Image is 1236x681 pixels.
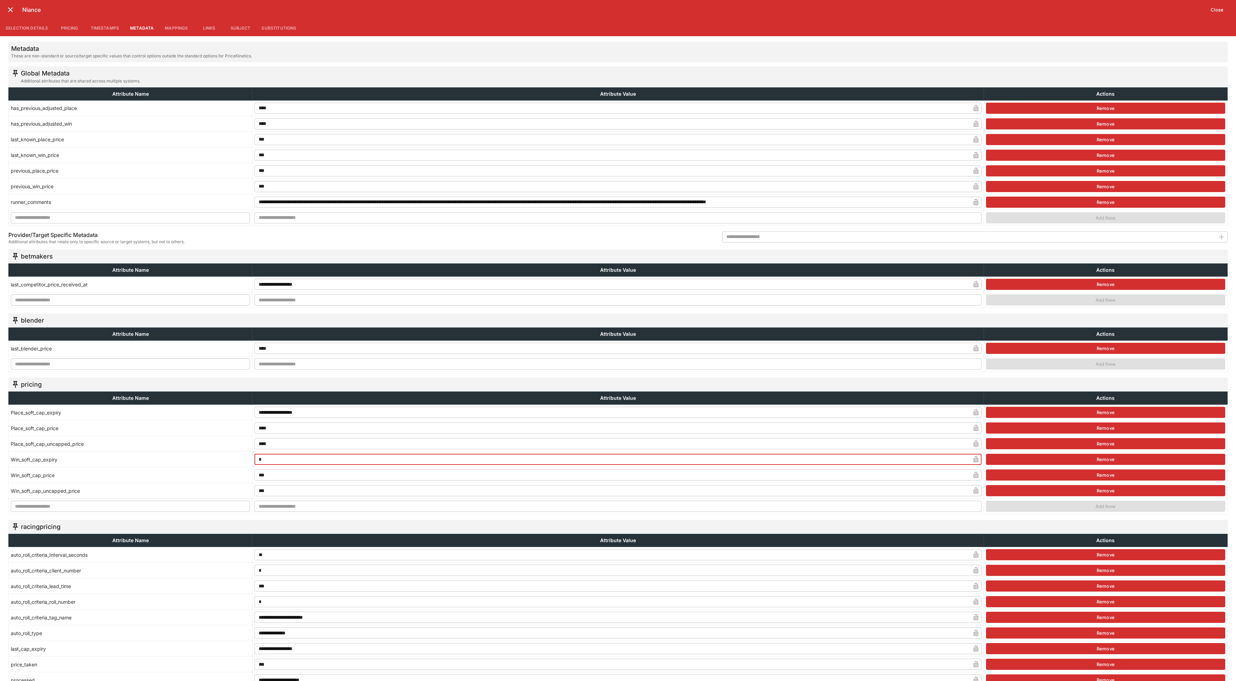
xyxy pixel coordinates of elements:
h5: racingpricing [21,523,60,531]
th: Actions [984,264,1227,277]
td: last_blender_price [9,341,252,356]
span: Additional attributes that are shared across multiple systems. [21,78,140,85]
th: Attribute Name [9,264,252,277]
td: last_known_win_price [9,147,252,163]
td: Win_soft_cap_expiry [9,452,252,467]
th: Attribute Value [252,534,984,547]
button: Remove [986,438,1225,449]
td: runner_comments [9,194,252,210]
th: Attribute Name [9,392,252,405]
button: Remove [986,565,1225,576]
button: Metadata [124,19,159,36]
button: Remove [986,343,1225,354]
button: Mappings [159,19,193,36]
h5: pricing [21,380,42,388]
span: These are non-standard or source/target specific values that control options outside the standard... [11,53,252,60]
td: last_known_place_price [9,132,252,147]
button: Remove [986,454,1225,465]
td: last_competitor_price_received_at [9,277,252,292]
h5: betmakers [21,252,53,260]
td: auto_roll_criteria_tag_name [9,610,252,625]
button: Remove [986,627,1225,639]
button: Remove [986,643,1225,654]
td: auto_roll_criteria_Interval_seconds [9,547,252,563]
button: close [4,3,17,16]
th: Attribute Name [9,534,252,547]
button: Remove [986,197,1225,208]
span: Additional attributes that relate only to specific source or target systems, but not to others. [8,238,185,245]
th: Attribute Name [9,328,252,341]
h5: Metadata [11,45,252,53]
th: Attribute Value [252,264,984,277]
th: Actions [984,87,1227,100]
button: Remove [986,422,1225,434]
h5: blender [21,316,44,324]
button: Remove [986,596,1225,607]
td: auto_roll_criteria_client_number [9,563,252,578]
th: Actions [984,534,1227,547]
th: Attribute Value [252,392,984,405]
button: Remove [986,165,1225,176]
button: Remove [986,134,1225,145]
th: Attribute Name [9,87,252,100]
th: Attribute Value [252,328,984,341]
button: Pricing [54,19,85,36]
button: Remove [986,580,1225,592]
td: previous_place_price [9,163,252,179]
td: Place_soft_cap_price [9,420,252,436]
td: previous_win_price [9,179,252,194]
button: Subject [225,19,256,36]
button: Remove [986,407,1225,418]
h5: Global Metadata [21,69,140,77]
button: Remove [986,150,1225,161]
h6: Provider/Target Specific Metadata [8,231,185,239]
td: has_previous_adjusted_place [9,100,252,116]
td: Win_soft_cap_price [9,467,252,483]
th: Actions [984,392,1227,405]
button: Remove [986,469,1225,481]
td: auto_roll_criteria_roll_number [9,594,252,610]
button: Timestamps [85,19,125,36]
button: Remove [986,118,1225,129]
th: Actions [984,328,1227,341]
button: Remove [986,485,1225,496]
button: Links [193,19,225,36]
td: Place_soft_cap_uncapped_price [9,436,252,452]
td: has_previous_adjusted_win [9,116,252,132]
th: Attribute Value [252,87,984,100]
td: auto_roll_criteria_lead_time [9,578,252,594]
td: last_cap_expiry [9,641,252,657]
td: Place_soft_cap_expiry [9,405,252,420]
button: Close [1206,4,1228,15]
td: price_taken [9,657,252,672]
td: auto_roll_type [9,625,252,641]
button: Substitutions [256,19,302,36]
button: Remove [986,181,1225,192]
button: Remove [986,549,1225,560]
button: Remove [986,612,1225,623]
button: Remove [986,279,1225,290]
button: Remove [986,103,1225,114]
td: Win_soft_cap_uncapped_price [9,483,252,499]
h6: Niance [22,6,1206,14]
button: Remove [986,659,1225,670]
